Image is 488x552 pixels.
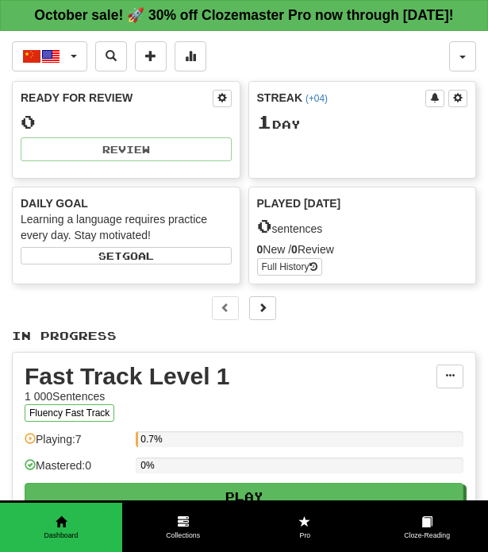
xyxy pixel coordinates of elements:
div: Streak [257,90,426,106]
span: 0 [257,214,272,237]
div: Mastered: 0 [25,457,128,484]
div: Daily Goal [21,195,232,211]
strong: 0 [257,243,263,256]
strong: 0 [291,243,298,256]
button: Add sentence to collection [135,41,167,71]
button: Review [21,137,232,161]
button: Full History [257,258,322,276]
button: Play [25,483,463,510]
span: Played [DATE] [257,195,341,211]
a: (+04) [305,93,328,104]
strong: October sale! 🚀 30% off Clozemaster Pro now through [DATE]! [34,7,453,23]
div: Ready for Review [21,90,213,106]
div: Playing: 7 [25,431,128,457]
div: sentences [257,216,468,237]
button: Fluency Fast Track [25,404,114,422]
div: New / Review [257,241,468,257]
div: 1 000 Sentences [25,388,436,404]
div: 0 [21,112,232,132]
p: In Progress [12,328,476,344]
div: Learning a language requires practice every day. Stay motivated! [21,211,232,243]
button: Setgoal [21,247,232,264]
button: Search sentences [95,41,127,71]
span: Cloze-Reading [366,531,488,541]
span: Pro [244,531,367,541]
div: Fast Track Level 1 [25,365,436,388]
div: Day [257,112,468,133]
button: More stats [175,41,206,71]
span: Collections [122,531,244,541]
span: 1 [257,110,272,133]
